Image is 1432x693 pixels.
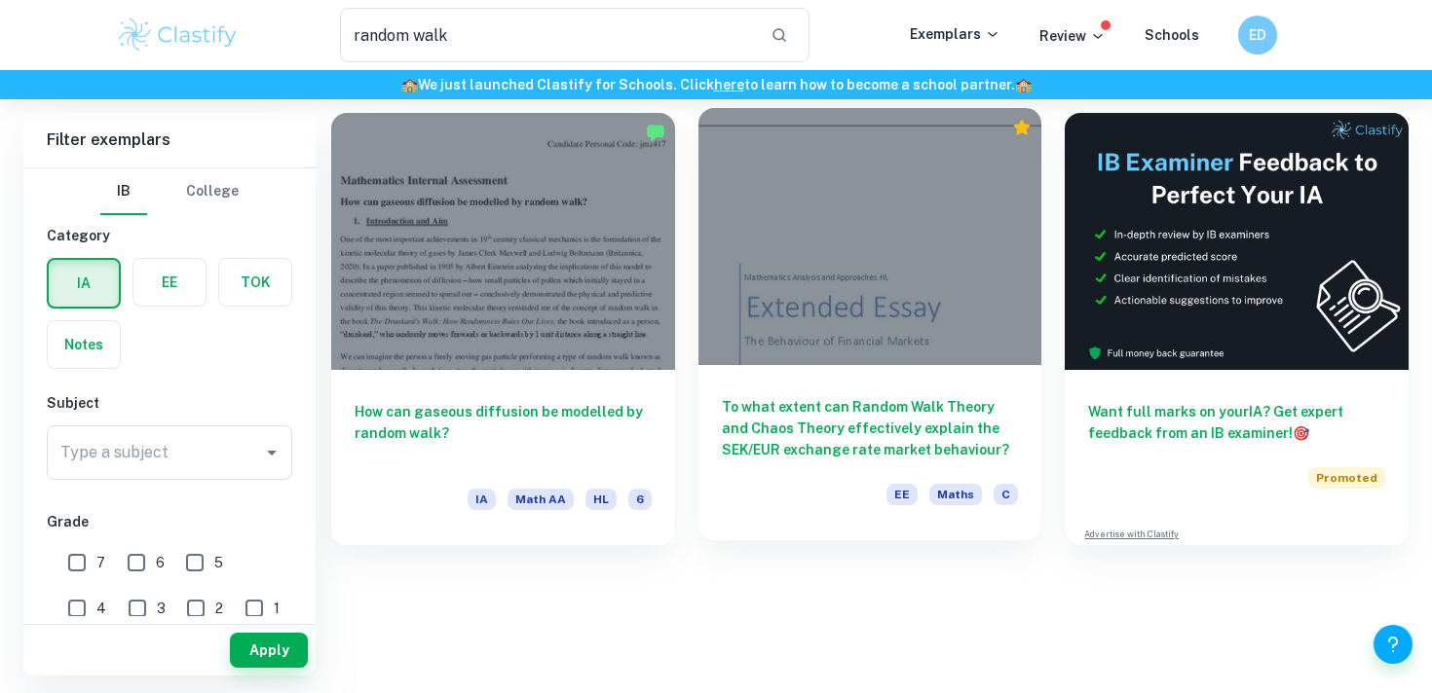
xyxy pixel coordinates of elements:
[1145,27,1199,43] a: Schools
[47,225,292,246] h6: Category
[1084,528,1179,541] a: Advertise with Clastify
[886,484,918,505] span: EE
[157,598,166,619] span: 3
[355,401,652,465] h6: How can gaseous diffusion be modelled by random walk?
[47,392,292,414] h6: Subject
[1374,625,1413,664] button: Help and Feedback
[929,484,982,505] span: Maths
[340,8,755,62] input: Search for any exemplars...
[910,23,1000,45] p: Exemplars
[96,552,105,573] span: 7
[100,168,147,215] button: IB
[47,511,292,532] h6: Grade
[585,489,617,510] span: HL
[156,552,165,573] span: 6
[1247,24,1269,46] h6: ED
[714,77,744,92] a: here
[698,113,1042,545] a: To what extent can Random Walk Theory and Chaos Theory effectively explain the SEK/EUR exchange r...
[186,168,239,215] button: College
[49,260,119,307] button: IA
[1293,425,1309,441] span: 🎯
[274,598,280,619] span: 1
[331,113,675,545] a: How can gaseous diffusion be modelled by random walk?IAMath AAHL6
[219,259,291,306] button: TOK
[4,74,1428,95] h6: We just launched Clastify for Schools. Click to learn how to become a school partner.
[96,598,106,619] span: 4
[1238,16,1277,55] button: ED
[646,123,665,142] img: Marked
[1308,467,1385,489] span: Promoted
[133,259,206,306] button: EE
[1039,25,1106,47] p: Review
[508,489,574,510] span: Math AA
[994,484,1018,505] span: C
[230,633,308,668] button: Apply
[722,396,1019,460] h6: To what extent can Random Walk Theory and Chaos Theory effectively explain the SEK/EUR exchange r...
[468,489,496,510] span: IA
[1088,401,1385,444] h6: Want full marks on your IA ? Get expert feedback from an IB examiner!
[116,16,240,55] img: Clastify logo
[258,439,285,466] button: Open
[23,113,316,167] h6: Filter exemplars
[214,552,223,573] span: 5
[100,168,239,215] div: Filter type choice
[48,321,120,368] button: Notes
[1065,113,1409,545] a: Want full marks on yourIA? Get expert feedback from an IB examiner!PromotedAdvertise with Clastify
[215,598,223,619] span: 2
[628,489,652,510] span: 6
[1065,113,1409,370] img: Thumbnail
[1012,118,1032,137] div: Premium
[1015,77,1032,92] span: 🏫
[401,77,418,92] span: 🏫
